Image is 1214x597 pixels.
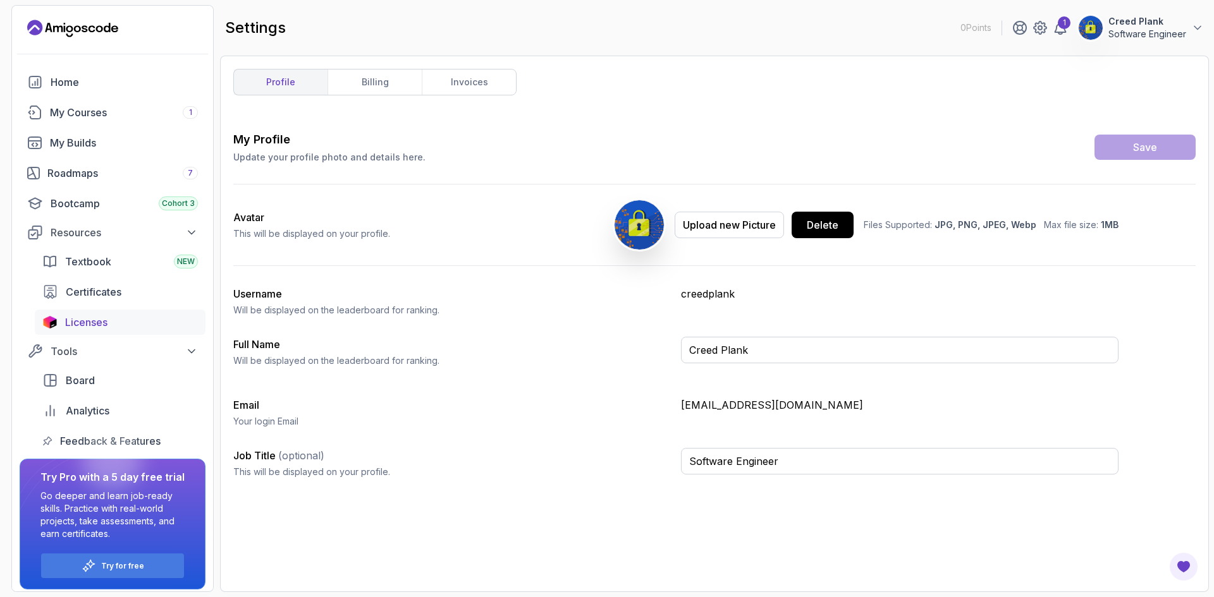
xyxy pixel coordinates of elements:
[20,221,205,244] button: Resources
[233,131,426,148] h3: My Profile
[233,397,671,413] h3: Email
[960,21,991,34] p: 0 Points
[20,130,205,155] a: builds
[1133,140,1157,155] div: Save
[233,466,671,478] p: This will be displayed on your profile.
[233,415,671,428] p: Your login Email
[234,69,328,95] a: profile
[40,490,185,540] p: Go deeper and learn job-ready skills. Practice with real-world projects, take assessments, and ea...
[42,316,58,329] img: jetbrains icon
[189,107,192,118] span: 1
[20,69,205,95] a: home
[65,315,107,330] span: Licenses
[66,403,109,418] span: Analytics
[233,287,282,300] label: Username
[328,69,422,95] a: billing
[20,100,205,125] a: courses
[681,337,1119,363] input: Enter your full name
[47,166,198,181] div: Roadmaps
[683,217,776,232] div: Upload new Picture
[35,249,205,274] a: textbook
[20,191,205,216] a: bootcamp
[60,433,161,449] span: Feedback & Features
[101,561,144,571] a: Try for free
[1078,15,1204,40] button: user profile imageCreed PlankSoftware Engineer
[1168,552,1199,582] button: Open Feedback Button
[35,368,205,393] a: board
[233,304,671,317] p: Will be displayed on the leaderboard for ranking.
[681,448,1119,474] input: Enter your job
[233,227,390,240] p: This will be displayed on your profile.
[27,18,118,39] a: Landing page
[51,344,198,359] div: Tools
[1094,135,1196,160] button: Save
[422,69,516,95] a: invoices
[864,219,1119,231] p: Files Supported: Max file size:
[233,338,280,351] label: Full Name
[20,160,205,186] a: roadmaps
[935,219,1036,230] span: JPG, PNG, JPEG, Webp
[1108,15,1186,28] p: Creed Plank
[65,254,111,269] span: Textbook
[50,105,198,120] div: My Courses
[177,256,195,267] span: NEW
[225,18,286,38] h2: settings
[35,428,205,454] a: feedback
[50,135,198,150] div: My Builds
[51,196,198,211] div: Bootcamp
[40,553,185,579] button: Try for free
[233,354,671,367] p: Will be displayed on the leaderboard for ranking.
[233,210,390,225] h2: Avatar
[1101,219,1119,230] span: 1MB
[20,340,205,363] button: Tools
[1058,16,1070,29] div: 1
[233,449,324,462] label: Job Title
[188,168,193,178] span: 7
[1079,16,1103,40] img: user profile image
[35,310,205,335] a: licenses
[35,279,205,305] a: certificates
[681,397,1119,413] p: [EMAIL_ADDRESS][DOMAIN_NAME]
[807,217,838,232] div: Delete
[615,200,664,250] img: user profile image
[162,198,195,208] span: Cohort 3
[66,284,121,299] span: Certificates
[51,75,198,90] div: Home
[1108,28,1186,40] p: Software Engineer
[51,225,198,240] div: Resources
[233,151,426,164] p: Update your profile photo and details here.
[792,212,854,238] button: Delete
[66,373,95,388] span: Board
[278,449,324,462] span: (optional)
[675,212,784,238] button: Upload new Picture
[681,286,1119,301] p: creedplank
[1053,20,1068,35] a: 1
[35,398,205,423] a: analytics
